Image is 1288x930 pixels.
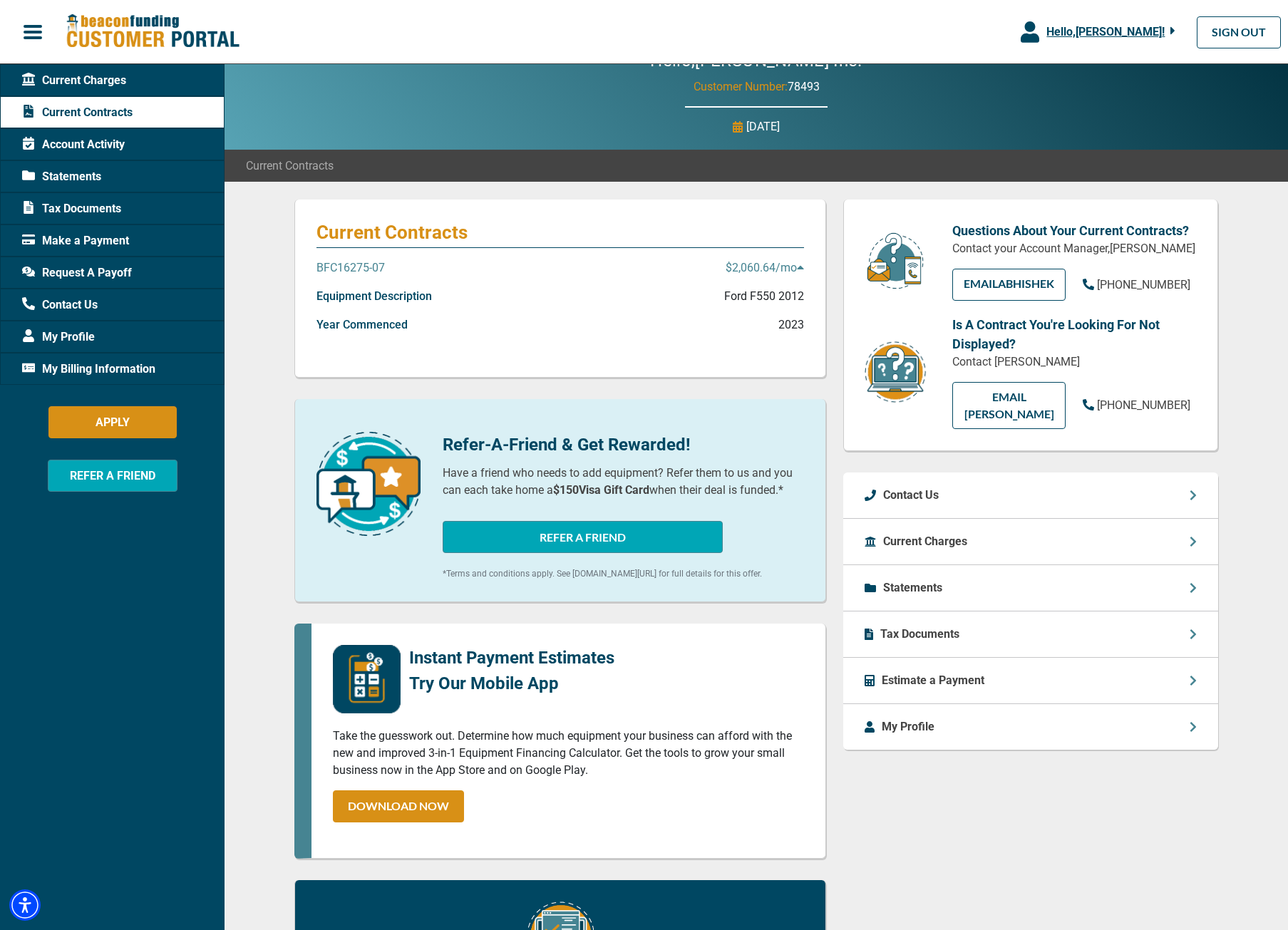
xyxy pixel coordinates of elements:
span: Current Charges [22,72,126,89]
p: Contact Us [883,487,939,504]
img: customer-service.png [863,232,927,291]
a: [PHONE_NUMBER] [1083,277,1190,294]
span: Current Contracts [22,104,133,121]
span: [PHONE_NUMBER] [1097,398,1190,412]
p: 2023 [778,316,804,334]
p: Take the guesswork out. Determine how much equipment your business can afford with the new and im... [333,728,804,779]
p: Instant Payment Estimates [409,645,614,671]
span: Request A Payoff [22,264,132,281]
p: Contact [PERSON_NAME] [952,353,1196,371]
p: Ford F550 2012 [724,288,804,305]
p: Refer-A-Friend & Get Rewarded! [443,432,804,458]
p: $2,060.64 /mo [726,259,804,277]
div: Accessibility Menu [9,889,41,921]
a: SIGN OUT [1197,16,1281,48]
p: Statements [883,579,942,596]
button: APPLY [48,406,177,438]
p: Contact your Account Manager, [PERSON_NAME] [952,240,1196,257]
p: My Profile [882,718,934,735]
p: BFC16275-07 [316,259,385,277]
img: Beacon Funding Customer Portal Logo [66,14,239,50]
img: mobile-app-logo.png [333,645,401,713]
p: Current Charges [883,533,967,550]
p: Have a friend who needs to add equipment? Refer them to us and you can each take home a when thei... [443,465,804,499]
span: Contact Us [22,296,98,314]
p: Tax Documents [880,626,959,643]
span: Hello, [PERSON_NAME] ! [1046,25,1165,38]
img: refer-a-friend-icon.png [316,432,421,536]
span: Statements [22,168,101,185]
span: My Billing Information [22,361,155,378]
span: [PHONE_NUMBER] [1097,278,1190,291]
button: REFER A FRIEND [443,521,723,553]
p: Equipment Description [316,288,432,305]
img: contract-icon.png [863,340,927,405]
a: EMAILAbhishek [952,269,1066,301]
p: Questions About Your Current Contracts? [952,221,1196,240]
span: 78493 [788,80,820,93]
p: Try Our Mobile App [409,671,614,696]
span: Make a Payment [22,232,129,249]
span: Tax Documents [22,200,121,217]
a: DOWNLOAD NOW [333,790,464,822]
a: [PHONE_NUMBER] [1083,397,1190,414]
span: Account Activity [22,136,125,153]
button: REFER A FRIEND [48,460,177,492]
p: *Terms and conditions apply. See [DOMAIN_NAME][URL] for full details for this offer. [443,567,804,580]
span: Customer Number: [694,80,788,93]
b: $150 Visa Gift Card [553,483,649,497]
p: Current Contracts [316,221,804,244]
span: Current Contracts [246,157,334,175]
span: My Profile [22,329,95,346]
p: [DATE] [746,118,780,135]
p: Estimate a Payment [882,672,984,689]
p: Is A Contract You're Looking For Not Displayed? [952,315,1196,353]
p: Year Commenced [316,316,408,334]
a: EMAIL [PERSON_NAME] [952,382,1066,429]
